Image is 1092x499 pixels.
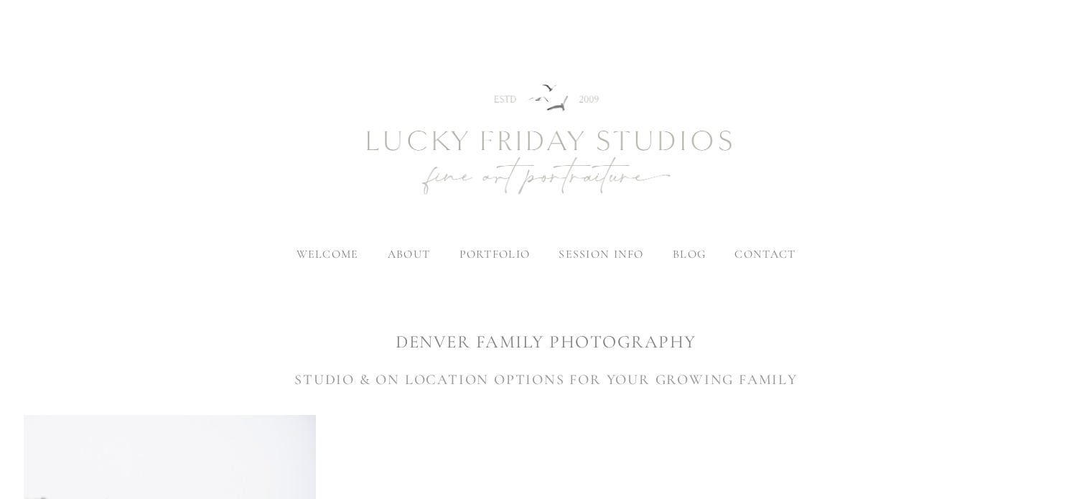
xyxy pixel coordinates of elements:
label: about [388,247,430,261]
img: Newborn Photography Denver | Lucky Friday Studios [288,33,805,248]
a: contact [734,247,795,261]
h3: STUDIO & ON LOCATION OPTIONS FOR YOUR GROWING FAMILY [24,369,1068,391]
label: portfolio [459,247,531,261]
label: session info [559,247,643,261]
a: welcome [297,247,359,261]
h1: DENVER FAMILY PHOTOGRAPHY [24,330,1068,355]
a: blog [673,247,706,261]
